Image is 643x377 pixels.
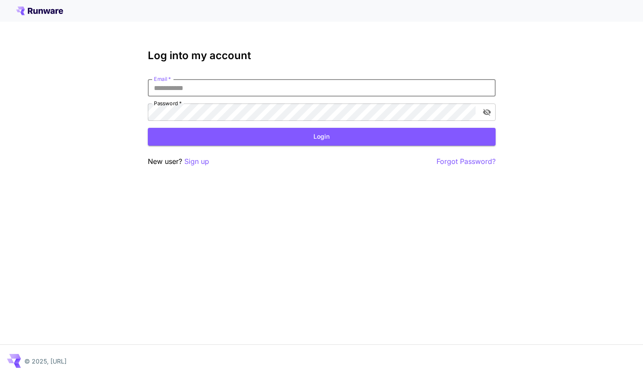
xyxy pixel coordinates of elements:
[148,128,496,146] button: Login
[148,50,496,62] h3: Log into my account
[436,156,496,167] button: Forgot Password?
[154,75,171,83] label: Email
[154,100,182,107] label: Password
[184,156,209,167] button: Sign up
[479,104,495,120] button: toggle password visibility
[148,156,209,167] p: New user?
[24,357,67,366] p: © 2025, [URL]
